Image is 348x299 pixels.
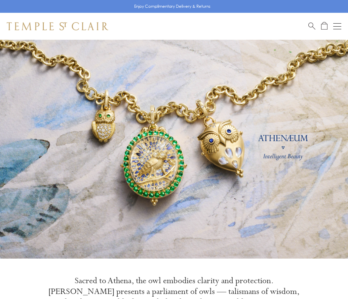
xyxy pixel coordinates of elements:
img: Temple St. Clair [7,22,108,30]
a: Open Shopping Bag [321,22,327,30]
a: Search [308,22,315,30]
button: Open navigation [333,22,341,30]
p: Enjoy Complimentary Delivery & Returns [134,3,210,10]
